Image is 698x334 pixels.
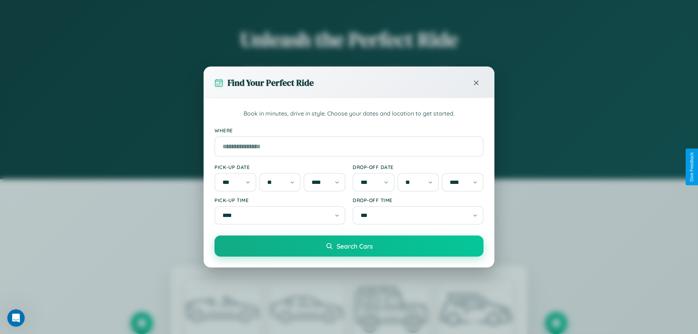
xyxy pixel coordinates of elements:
label: Pick-up Date [214,164,345,170]
label: Drop-off Time [353,197,484,203]
label: Where [214,127,484,133]
button: Search Cars [214,236,484,257]
h3: Find Your Perfect Ride [228,77,314,89]
label: Drop-off Date [353,164,484,170]
p: Book in minutes, drive in style. Choose your dates and location to get started. [214,109,484,118]
label: Pick-up Time [214,197,345,203]
span: Search Cars [337,242,373,250]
